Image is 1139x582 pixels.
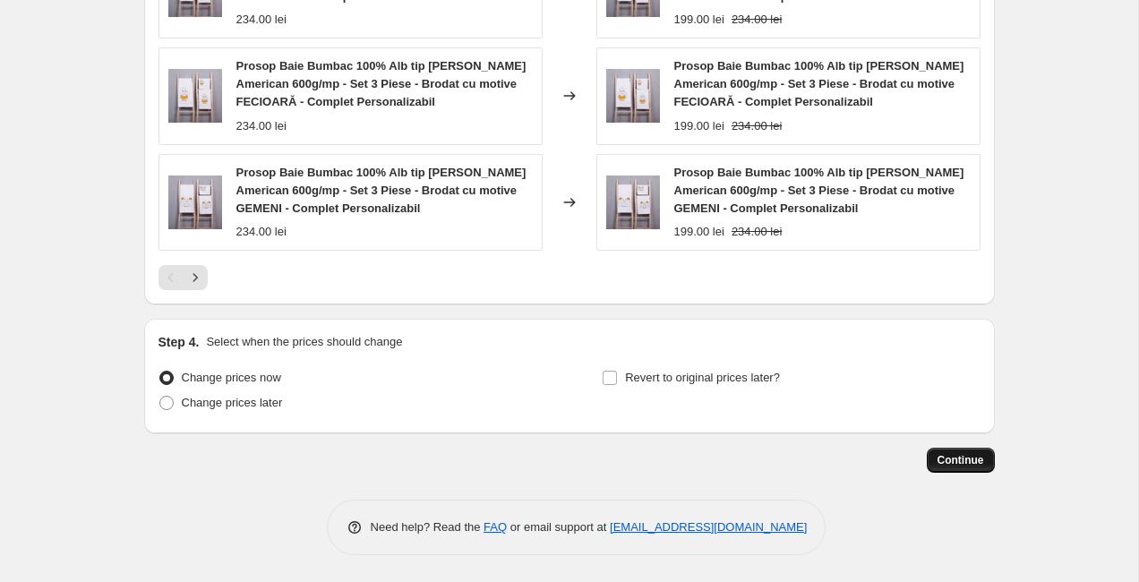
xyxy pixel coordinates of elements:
span: Prosop Baie Bumbac 100% Alb tip [PERSON_NAME] American 600g/mp - Set 3 Piese - Brodat cu motive F... [236,59,527,108]
div: 199.00 lei [674,11,724,29]
span: Prosop Baie Bumbac 100% Alb tip [PERSON_NAME] American 600g/mp - Set 3 Piese - Brodat cu motive F... [674,59,964,108]
div: 234.00 lei [236,117,287,135]
img: untitled-6674_80x.jpg [606,175,660,229]
span: Need help? Read the [371,520,484,534]
img: untitled-6710_80x.jpg [168,69,222,123]
div: 199.00 lei [674,223,724,241]
strike: 234.00 lei [732,11,782,29]
div: 199.00 lei [674,117,724,135]
div: 234.00 lei [236,223,287,241]
button: Next [183,265,208,290]
span: Revert to original prices later? [625,371,780,384]
p: Select when the prices should change [206,333,402,351]
strike: 234.00 lei [732,223,782,241]
nav: Pagination [158,265,208,290]
span: or email support at [507,520,610,534]
span: Prosop Baie Bumbac 100% Alb tip [PERSON_NAME] American 600g/mp - Set 3 Piese - Brodat cu motive G... [674,166,964,215]
img: untitled-6710_80x.jpg [606,69,660,123]
a: [EMAIL_ADDRESS][DOMAIN_NAME] [610,520,807,534]
div: 234.00 lei [236,11,287,29]
a: FAQ [484,520,507,534]
h2: Step 4. [158,333,200,351]
span: Change prices later [182,396,283,409]
span: Continue [938,453,984,467]
span: Prosop Baie Bumbac 100% Alb tip [PERSON_NAME] American 600g/mp - Set 3 Piese - Brodat cu motive G... [236,166,527,215]
button: Continue [927,448,995,473]
img: untitled-6674_80x.jpg [168,175,222,229]
span: Change prices now [182,371,281,384]
strike: 234.00 lei [732,117,782,135]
